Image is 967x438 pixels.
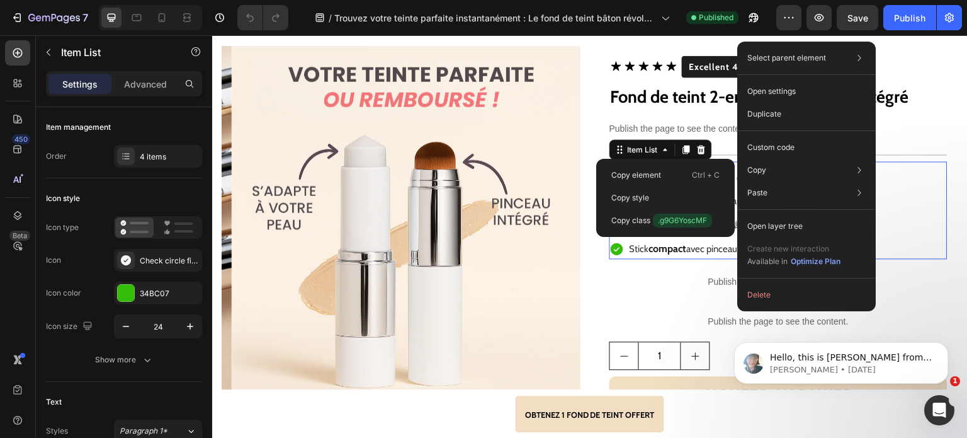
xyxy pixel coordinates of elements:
[398,307,426,334] button: decrement
[46,151,67,162] div: Order
[475,208,555,219] span: avec pinceau intégré
[747,86,796,97] p: Open settings
[747,142,795,153] p: Custom code
[9,231,30,241] div: Beta
[46,255,61,266] div: Icon
[699,12,733,23] span: Published
[894,11,925,25] div: Publish
[417,184,437,195] span: Éclat
[437,183,468,195] strong: naturel
[120,425,167,437] span: Paragraph 1*
[469,307,497,334] button: increment
[46,425,68,437] div: Styles
[611,170,661,181] p: Copy element
[472,137,606,148] span: – plus besoin de deviner la nuance
[715,316,967,404] iframe: Intercom notifications message
[5,5,94,30] button: 7
[791,256,840,267] div: Optimize Plan
[55,37,217,185] span: Hello, this is [PERSON_NAME] from GemPages again. I wanted to follow up with you to confirm if yo...
[747,256,788,266] span: Available in
[417,136,472,148] strong: Teint unique
[747,108,781,120] p: Duplicate
[55,49,217,60] p: Message from Annie, sent 1d ago
[742,284,871,306] button: Delete
[491,349,642,371] div: Ajouter au panier
[417,159,497,171] strong: Hydrate & repulpe
[747,164,766,176] p: Copy
[46,287,81,299] div: Icon color
[747,187,767,199] p: Paste
[140,288,199,299] div: 34BC07
[468,184,584,195] span: – sans effet plâtre ni fini lourd
[847,13,868,23] span: Save
[46,122,111,133] div: Item management
[303,360,452,397] a: OBTENEZ 1 FOND DE TEINT OFFERT
[397,49,735,73] h2: Fond de teint 2-en-1 avec pinceau intégré
[46,396,62,408] div: Text
[82,10,88,25] p: 7
[62,78,98,91] p: Settings
[747,221,803,232] p: Open layer tree
[560,229,573,239] div: 0
[950,376,960,386] span: 1
[397,240,735,253] p: Publish the page to see the content.
[46,349,202,371] button: Show more
[46,222,79,233] div: Icon type
[837,5,878,30] button: Save
[140,255,199,267] div: Check circle filled
[497,160,570,171] span: grâce au collagène
[426,307,469,334] input: quantity
[95,354,154,366] div: Show more
[46,193,80,204] div: Icon style
[924,395,954,425] iframe: Intercom live chat
[12,134,30,144] div: 450
[417,208,437,219] span: Stick
[124,78,167,91] p: Advanced
[237,5,288,30] div: Undo/Redo
[397,280,735,293] p: Publish the page to see the content.
[692,169,720,182] p: Ctrl + C
[334,11,656,25] span: Trouvez votre teinte parfaite instantanément : Le fond de teint bâton révolutionnaire 2-en-1 qui ...
[413,108,448,120] div: Item List
[611,192,649,204] p: Copy style
[397,86,538,100] p: Publish the page to see the content.
[313,374,443,384] span: OBTENEZ 1 FOND DE TEINT OFFERT
[46,318,95,335] div: Icon size
[437,207,475,219] strong: compact
[611,214,712,228] p: Copy class
[883,5,936,30] button: Publish
[653,214,712,228] span: .g9G6YoscMF
[212,35,967,438] iframe: Design area
[329,11,332,25] span: /
[397,341,735,379] button: Ajouter au panier
[140,151,199,163] div: 4 items
[747,243,841,255] p: Create new interaction
[747,52,826,64] p: Select parent element
[790,255,841,268] button: Optimize Plan
[61,45,168,60] p: Item List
